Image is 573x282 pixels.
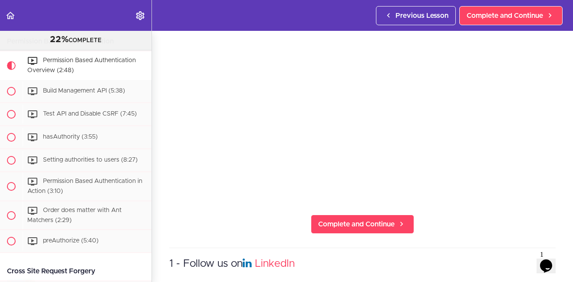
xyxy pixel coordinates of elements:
span: [DATE] [38,266,52,274]
a: Previous Lesson [376,6,456,25]
span: Complete and Continue [318,219,395,229]
span: Complete and Continue [467,10,543,21]
span: hasAuthority (3:55) [43,134,98,140]
span: Permission Based Authentication Overview (2:48) [27,58,136,74]
span: Mitchel [38,250,61,257]
svg: Settings Menu [135,10,145,21]
iframe: chat widget [537,247,564,273]
span: Permission Based Authentication in Action (3:10) [27,178,142,194]
a: Amigoscode PRO Membership [57,259,128,265]
span: Bought [38,258,56,265]
a: Complete and Continue [311,215,414,234]
span: Test API and Disable CSRF (7:45) [43,111,137,117]
a: Complete and Continue [459,6,563,25]
img: provesource social proof notification image [7,247,35,275]
span: Previous Lesson [395,10,448,21]
h3: 1 - Follow us on [169,257,556,271]
span: Setting authorities to users (8:27) [43,157,138,163]
span: Build Management API (5:38) [43,88,125,94]
a: ProveSource [61,266,88,274]
div: COMPLETE [11,34,141,46]
a: LinkedIn [255,259,295,269]
svg: Back to course curriculum [5,10,16,21]
span: preAuthorize (5:40) [43,238,99,244]
span: 22% [50,35,69,44]
span: Order does matter with Ant Matchers (2:29) [27,207,122,223]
